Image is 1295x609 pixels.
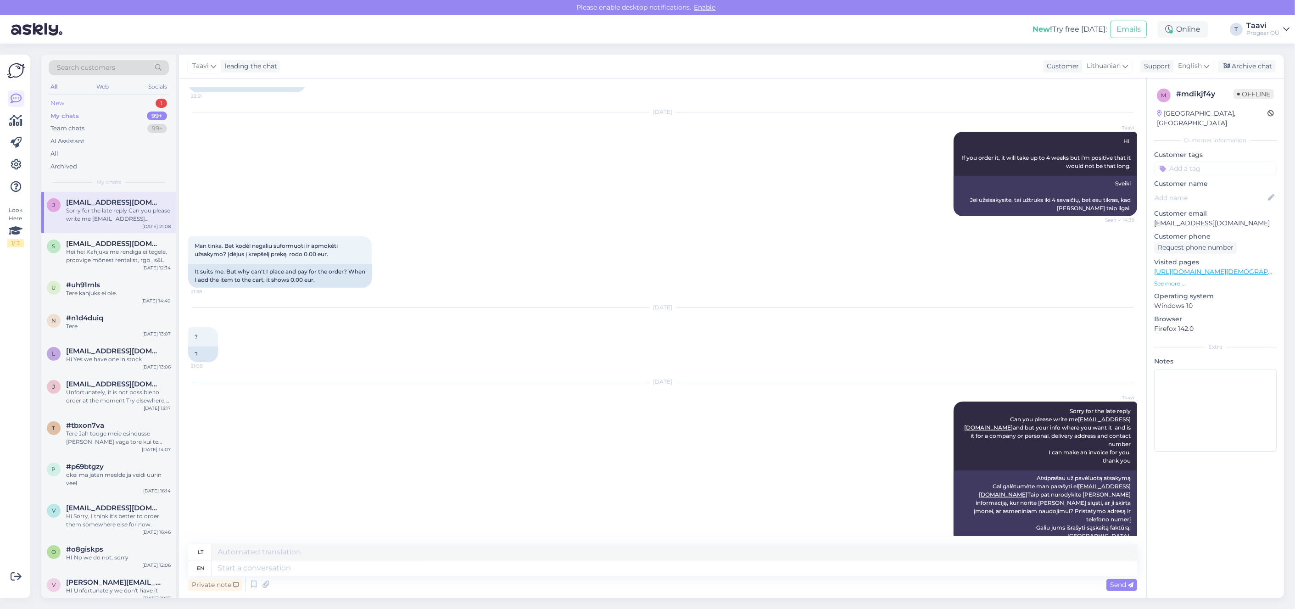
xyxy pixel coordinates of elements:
[1234,89,1274,99] span: Offline
[192,61,209,71] span: Taavi
[954,470,1137,544] div: Atsiprašau už pavėluotą atsakymą Gal galėtumėte man parašyti el Taip pat nurodykite [PERSON_NAME]...
[66,471,171,487] div: okei ma jätan meelde ja veidi uurin veel
[1158,21,1208,38] div: Online
[692,3,719,11] span: Enable
[51,317,56,324] span: n
[188,378,1137,386] div: [DATE]
[66,545,103,553] span: #o8giskps
[50,162,77,171] div: Archived
[1111,21,1147,38] button: Emails
[66,463,104,471] span: #p69btgzy
[141,297,171,304] div: [DATE] 14:40
[50,137,84,146] div: AI Assistant
[66,553,171,562] div: HI No we do not, sorry
[66,504,162,512] span: vlukawski@gmail.com
[52,466,56,473] span: p
[188,108,1137,116] div: [DATE]
[188,346,218,362] div: ?
[142,330,171,337] div: [DATE] 13:07
[7,206,24,247] div: Look Here
[1033,25,1052,34] b: New!
[197,560,205,576] div: en
[1154,301,1277,311] p: Windows 10
[66,578,162,587] span: vladislav.smigelski@gmail.com
[66,347,162,355] span: lef4545@gmail.com
[1154,314,1277,324] p: Browser
[7,239,24,247] div: 1 / 3
[1218,60,1276,73] div: Archive chat
[156,99,167,108] div: 1
[1110,581,1133,589] span: Send
[52,201,55,208] span: j
[1246,22,1289,37] a: TaaviProgear OÜ
[50,124,84,133] div: Team chats
[1033,24,1107,35] div: Try free [DATE]:
[142,264,171,271] div: [DATE] 12:34
[7,62,25,79] img: Askly Logo
[66,380,162,388] span: juri.podolski@mail.ru
[1154,291,1277,301] p: Operating system
[66,388,171,405] div: Unfortunately, it is not possible to order at the moment Try elsewhere. Sorry
[1154,179,1277,189] p: Customer name
[66,430,171,446] div: Tere Jah tooge meie esindusse [PERSON_NAME] väga tore kui te enne täidaksete ka avalduse ära. [UR...
[57,63,115,73] span: Search customers
[66,198,162,207] span: jramas321@gmail.com
[52,425,56,431] span: t
[142,446,171,453] div: [DATE] 14:07
[144,405,171,412] div: [DATE] 13:17
[50,112,79,121] div: My chats
[1154,232,1277,241] p: Customer phone
[66,512,171,529] div: Hi Sorry, I think it's better to order them somewhere else for now.
[66,587,171,595] div: HI Unfortunately we don't have it
[195,242,339,257] span: Man tinka. Bet kodėl negaliu suformuoti ir apmokėti užsakymo? Įdėjus į krepšelį prekę, rodo 0.00 ...
[1246,29,1279,37] div: Progear OÜ
[143,487,171,494] div: [DATE] 16:14
[52,350,56,357] span: l
[66,240,162,248] span: susannaaleksandra@gmail.com
[198,544,204,560] div: lt
[1154,279,1277,288] p: See more ...
[146,81,169,93] div: Socials
[66,421,104,430] span: #tbxon7va
[954,176,1137,216] div: Sveiki Jei užsisakysite, tai užtruks iki 4 savaičių, bet esu tikras, kad [PERSON_NAME] taip ilgai.
[1154,162,1277,175] input: Add a tag
[142,529,171,536] div: [DATE] 16:46
[147,124,167,133] div: 99+
[188,579,242,591] div: Private note
[66,207,171,223] div: Sorry for the late reply Can you please write me [EMAIL_ADDRESS][DOMAIN_NAME] and but your info w...
[191,288,225,295] span: 21:58
[191,363,225,369] span: 21:08
[221,61,277,71] div: leading the chat
[1087,61,1121,71] span: Lithuanian
[1161,92,1167,99] span: m
[1154,324,1277,334] p: Firefox 142.0
[52,383,55,390] span: j
[96,178,121,186] span: My chats
[66,289,171,297] div: Tere kahjuks ei ole.
[1100,217,1134,223] span: Seen ✓ 14:39
[1178,61,1202,71] span: English
[1154,209,1277,218] p: Customer email
[95,81,111,93] div: Web
[51,284,56,291] span: u
[66,281,100,289] span: #uh91rnls
[50,99,64,108] div: New
[142,363,171,370] div: [DATE] 13:06
[66,355,171,363] div: Hi Yes we have one in stock
[66,314,103,322] span: #n1d4duiq
[1154,357,1277,366] p: Notes
[1100,394,1134,401] span: Taavi
[1140,61,1170,71] div: Support
[52,507,56,514] span: v
[49,81,59,93] div: All
[1154,218,1277,228] p: [EMAIL_ADDRESS][DOMAIN_NAME]
[1154,241,1237,254] div: Request phone number
[1043,61,1079,71] div: Customer
[147,112,167,121] div: 99+
[52,243,56,250] span: s
[964,408,1132,464] span: Sorry for the late reply Can you please write me and but your info where you want it and is it fo...
[191,93,225,100] span: 22:51
[142,223,171,230] div: [DATE] 21:08
[1230,23,1243,36] div: T
[143,595,171,602] div: [DATE] 10:17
